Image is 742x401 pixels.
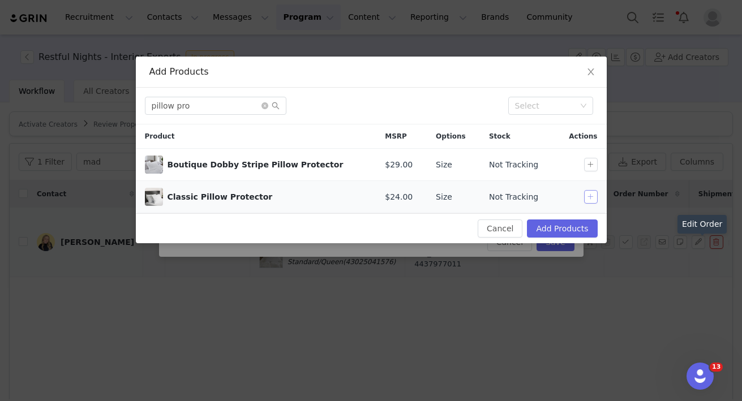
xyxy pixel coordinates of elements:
i: icon: search [272,102,280,110]
i: icon: close [586,67,595,76]
div: Size [436,191,471,203]
span: MSRP [385,131,407,141]
button: Close [575,57,607,88]
span: $24.00 [385,191,413,203]
div: Size [436,159,471,171]
div: Boutique Dobby Stripe Pillow Protector [168,159,367,171]
div: Select [515,100,576,111]
span: 13 [710,363,723,372]
iframe: Intercom live chat [687,363,714,390]
div: Edit Order [677,215,727,234]
span: $29.00 [385,159,413,171]
img: Restful_Nights_Cotton_Pillow_Protector-1.jpg [145,188,163,206]
span: Stock [489,131,511,141]
span: Not Tracking [489,191,538,203]
i: icon: close-circle [261,102,268,109]
div: Add Products [149,66,593,78]
span: Not Tracking [489,159,538,171]
button: Add Products [527,219,597,238]
img: 37083-DCOM_01-2.jpg [145,156,163,174]
span: Options [436,131,466,141]
button: Cancel [478,219,522,238]
span: Product [145,131,175,141]
input: Search... [145,97,286,115]
div: Classic Pillow Protector [168,191,367,203]
span: Boutique Dobby Stripe Pillow Protector [145,156,163,174]
span: Classic Pillow Protector [145,188,163,206]
div: Actions [555,124,606,148]
i: icon: down [580,102,587,110]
